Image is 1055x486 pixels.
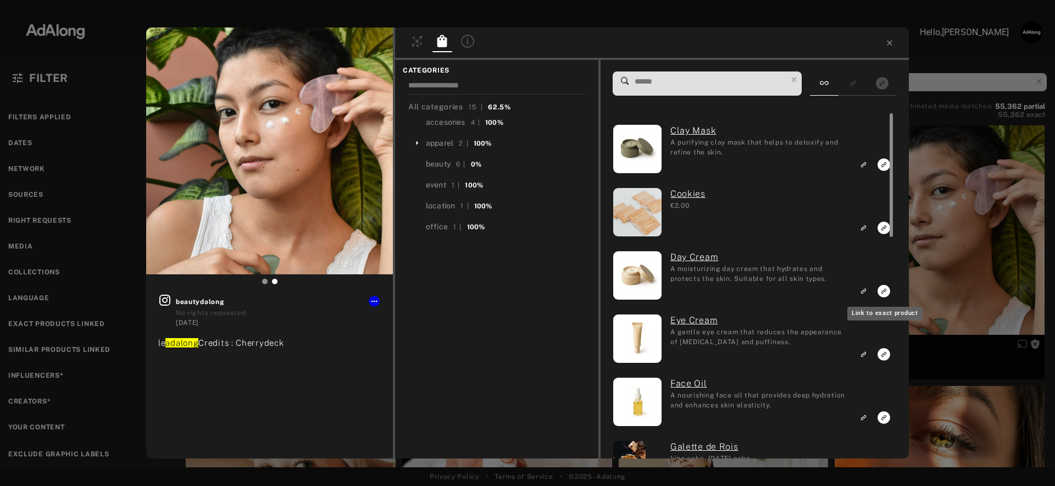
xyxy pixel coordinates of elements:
[670,314,847,327] a: (ada-mmv-26) Eye Cream: A gentle eye cream that reduces the appearance of dark circles and puffin...
[158,338,284,347] span: le
[426,200,455,212] div: location
[474,201,492,211] div: 100%
[670,187,706,201] a: (5) Cookies:
[176,297,381,307] span: beautydalong
[408,101,511,113] div: All categories
[670,264,847,283] div: A moisturizing day cream that hydrates and protects the skin. Suitable for all skin types.
[853,410,874,425] button: Link to similar product
[465,180,483,190] div: 100%
[456,159,465,169] div: 6 |
[165,338,198,347] mark: adalong
[874,220,894,235] button: Link to exact product
[165,338,284,347] span: Credits : Cherrydeck
[459,139,468,148] div: 2 |
[460,201,469,211] div: 1 |
[467,222,485,232] div: 100%
[426,221,448,233] div: office
[469,102,483,112] div: 15 |
[874,157,894,172] button: Link to exact product
[426,117,465,128] div: accesories
[176,309,246,317] span: No rights requested
[853,284,874,299] button: Link to similar product
[843,76,863,91] button: Show only similar products linked
[474,139,492,148] div: 100%
[853,220,874,235] button: Link to similar product
[874,410,894,425] button: Link to exact product
[426,179,446,191] div: event
[670,390,847,409] div: A nourishing face oil that provides deep hydration and enhances skin elasticity.
[670,137,847,156] div: A purifying clay mask that helps to detoxify and refine the skin.
[874,284,894,299] button: Link to exact product
[452,180,460,190] div: 1 |
[426,158,451,170] div: beauty
[613,378,662,426] img: Face-Oil.png
[1000,433,1055,486] iframe: Chat Widget
[670,454,750,463] div: king cake, epiphany cake
[488,102,511,112] div: 62.5%
[426,137,453,149] div: apparel
[847,307,923,321] div: Link to exact product
[613,125,662,173] img: Clay-Mask.png
[670,327,847,346] div: A gentle eye cream that reduces the appearance of dark circles and puffiness.
[453,222,462,232] div: 1 |
[670,124,847,137] a: (ada-teamadalong-9) Clay Mask: A purifying clay mask that helps to detoxify and refine the skin.
[485,118,503,128] div: 100%
[670,440,750,454] a: (9) Galette de Rois: king cake, epiphany cake
[853,347,874,362] button: Link to similar product
[872,76,892,91] button: Show only exact products linked
[670,377,847,390] a: (ada-mmv-3) Face Oil: A nourishing face oil that provides deep hydration and enhances skin elasti...
[471,118,480,128] div: 4 |
[613,251,662,300] img: Day-Cream.png
[403,65,591,75] span: CATEGORIES
[613,314,662,363] img: Eye-Cream.png
[670,251,847,264] a: (ada-teamadalong-7) Day Cream: A moisturizing day cream that hydrates and protects the skin. Suit...
[853,157,874,172] button: Link to similar product
[874,347,894,362] button: Link to exact product
[471,159,481,169] div: 0%
[601,188,674,236] img: Adalong%20Talk1%2010%20septembre%202020%20(36%20sur%2041)%20(1).jpg
[670,201,706,211] div: €2.00
[176,319,199,327] time: 2025-09-02T15:54:16.000Z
